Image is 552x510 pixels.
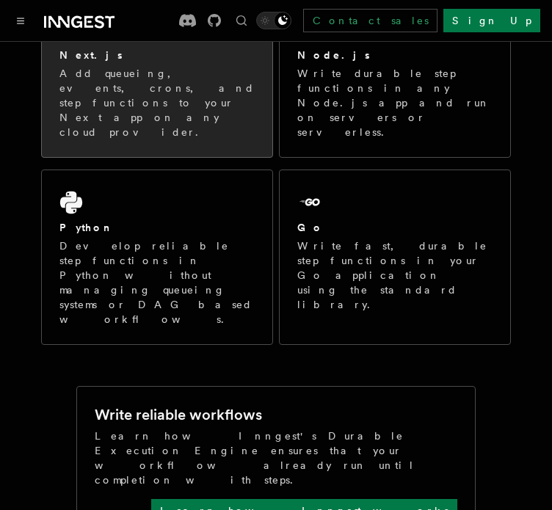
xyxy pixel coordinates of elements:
[233,12,250,29] button: Find something...
[256,12,291,29] button: Toggle dark mode
[95,429,457,487] p: Learn how Inngest's Durable Execution Engine ensures that your workflow already run until complet...
[59,238,255,327] p: Develop reliable step functions in Python without managing queueing systems or DAG based workflows.
[297,66,493,139] p: Write durable step functions in any Node.js app and run on servers or serverless.
[279,170,511,345] a: GoWrite fast, durable step functions in your Go application using the standard library.
[12,12,29,29] button: Toggle navigation
[443,9,540,32] a: Sign Up
[59,66,255,139] p: Add queueing, events, crons, and step functions to your Next app on any cloud provider.
[59,220,114,235] h2: Python
[95,404,262,425] h2: Write reliable workflows
[59,48,123,62] h2: Next.js
[297,220,324,235] h2: Go
[297,238,493,312] p: Write fast, durable step functions in your Go application using the standard library.
[303,9,437,32] a: Contact sales
[41,170,273,345] a: PythonDevelop reliable step functions in Python without managing queueing systems or DAG based wo...
[297,48,370,62] h2: Node.js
